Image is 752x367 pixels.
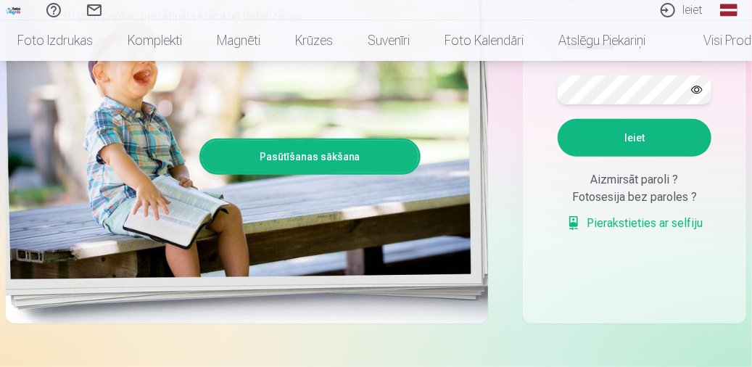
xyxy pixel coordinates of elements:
[541,20,663,61] a: Atslēgu piekariņi
[566,215,703,232] a: Pierakstieties ar selfiju
[278,20,350,61] a: Krūzes
[199,20,278,61] a: Magnēti
[350,20,427,61] a: Suvenīri
[427,20,541,61] a: Foto kalendāri
[110,20,199,61] a: Komplekti
[558,171,711,189] div: Aizmirsāt paroli ?
[558,119,711,157] button: Ieiet
[6,6,22,15] img: /fa1
[558,189,711,206] div: Fotosesija bez paroles ?
[202,141,418,173] a: Pasūtīšanas sākšana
